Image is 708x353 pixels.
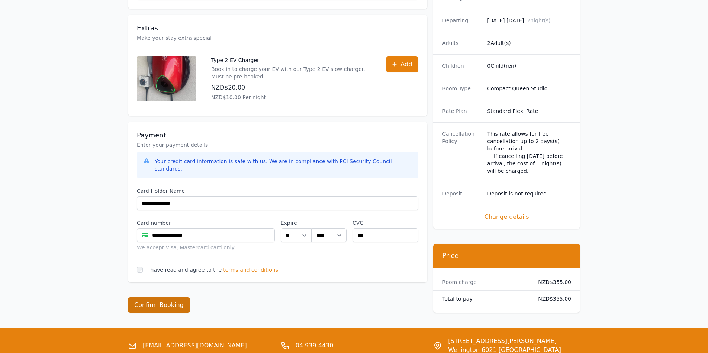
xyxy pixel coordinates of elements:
[487,107,571,115] dd: Standard Flexi Rate
[211,56,371,64] p: Type 2 EV Charger
[137,34,418,42] p: Make your stay extra special
[211,83,371,92] p: NZD$20.00
[442,107,481,115] dt: Rate Plan
[442,213,571,221] span: Change details
[527,17,550,23] span: 2 night(s)
[487,85,571,92] dd: Compact Queen Studio
[137,56,196,101] img: Type 2 EV Charger
[442,190,481,197] dt: Deposit
[137,141,418,149] p: Enter your payment details
[442,17,481,24] dt: Departing
[137,244,275,251] div: We accept Visa, Mastercard card only.
[400,60,412,69] span: Add
[442,251,571,260] h3: Price
[155,158,412,172] div: Your credit card information is safe with us. We are in compliance with PCI Security Council stan...
[487,17,571,24] dd: [DATE] [DATE]
[211,65,371,80] p: Book in to charge your EV with our Type 2 EV slow charger. Must be pre-booked.
[442,39,481,47] dt: Adults
[312,219,347,227] label: .
[442,278,526,286] dt: Room charge
[137,187,418,195] label: Card Holder Name
[386,56,418,72] button: Add
[137,24,418,33] h3: Extras
[532,295,571,302] dd: NZD$355.00
[296,341,334,350] a: 04 939 4430
[143,341,247,350] a: [EMAIL_ADDRESS][DOMAIN_NAME]
[442,295,526,302] dt: Total to pay
[211,94,371,101] p: NZD$10.00 Per night
[487,130,571,175] div: This rate allows for free cancellation up to 2 days(s) before arrival. If cancelling [DATE] befor...
[442,85,481,92] dt: Room Type
[487,39,571,47] dd: 2 Adult(s)
[147,267,222,273] label: I have read and agree to the
[448,337,561,346] span: [STREET_ADDRESS][PERSON_NAME]
[442,62,481,69] dt: Children
[487,190,571,197] dd: Deposit is not required
[353,219,418,227] label: CVC
[137,131,418,140] h3: Payment
[223,266,278,273] span: terms and conditions
[487,62,571,69] dd: 0 Child(ren)
[532,278,571,286] dd: NZD$355.00
[137,219,275,227] label: Card number
[442,130,481,175] dt: Cancellation Policy
[128,297,190,313] button: Confirm Booking
[281,219,312,227] label: Expire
